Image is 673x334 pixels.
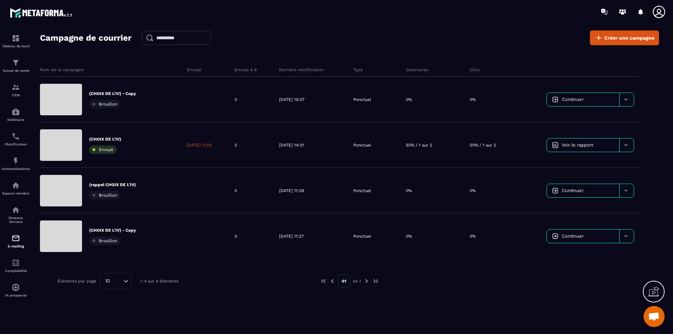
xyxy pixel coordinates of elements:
p: Envoyé à # [234,67,257,73]
a: automationsautomationsAutomatisations [2,151,30,176]
img: icon [552,142,558,148]
a: Continuer [547,230,619,243]
p: Tableau de bord [2,44,30,48]
a: social-networksocial-networkRéseaux Sociaux [2,200,30,229]
img: formation [12,59,20,67]
img: next [372,278,379,284]
p: 0 [234,233,237,239]
p: Ponctuel [353,188,371,193]
p: Comptabilité [2,269,30,273]
img: automations [12,181,20,190]
img: automations [12,283,20,292]
img: scheduler [12,132,20,141]
p: 50% / 1 sur 2 [470,142,496,148]
p: Ponctuel [353,97,371,102]
p: de 1 [353,278,361,284]
img: accountant [12,259,20,267]
p: Éléments par page [57,279,96,284]
p: 50% / 1 sur 2 [406,142,432,148]
span: Brouillon [99,102,117,107]
span: 10 [103,277,113,285]
img: logo [10,6,73,19]
a: Créer une campagne [590,30,659,45]
span: Envoyé [99,147,113,152]
img: icon [552,96,558,103]
p: [DATE] 14:01 [279,142,304,148]
p: Ponctuel [353,233,371,239]
img: formation [12,83,20,91]
span: Continuer [562,97,584,102]
img: icon [552,188,558,194]
p: {CHOIX DE L'IV} - Copy [89,91,136,96]
img: social-network [12,206,20,214]
p: Tunnel de vente [2,69,30,73]
a: accountantaccountantComptabilité [2,253,30,278]
a: formationformationTableau de bord [2,29,30,53]
p: Webinaire [2,118,30,122]
p: 01 [338,274,350,288]
img: formation [12,34,20,42]
span: Brouillon [99,193,117,198]
img: icon [552,233,558,239]
p: Automatisations [2,167,30,171]
a: emailemailE-mailing [2,229,30,253]
img: automations [12,157,20,165]
p: 1-4 sur 4 éléments [140,279,178,284]
p: [DATE] 11:29 [279,188,304,193]
p: Clics [470,67,480,73]
p: Espace membre [2,191,30,195]
input: Search for option [113,277,122,285]
a: automationsautomationsEspace membre [2,176,30,200]
p: Type [353,67,363,73]
img: automations [12,108,20,116]
p: {CHOIX DE L'IV} [89,136,121,142]
p: 0% [470,233,476,239]
p: Ponctuel [353,142,371,148]
img: prev [320,278,327,284]
img: email [12,234,20,243]
p: Réseaux Sociaux [2,216,30,224]
p: 0 [234,97,237,102]
p: 0% [406,97,412,102]
p: Dernière modification [279,67,324,73]
p: [DATE] 15:07 [279,97,305,102]
p: 0% [406,233,412,239]
p: 0 [234,188,237,193]
h2: Campagne de courrier [40,31,131,45]
p: CRM [2,93,30,97]
p: Ouvertures [406,67,428,73]
img: prev [329,278,335,284]
p: Planificateur [2,142,30,146]
p: {rappel CHOIX DE L'IV} [89,182,136,188]
p: IA prospects [2,293,30,297]
a: Continuer [547,93,619,106]
p: Envoyé [187,67,201,73]
p: {CHOIX DE L'IV} - Copy [89,227,136,233]
a: formationformationTunnel de vente [2,53,30,78]
p: 0% [470,97,476,102]
span: Voir le rapport [562,142,593,148]
a: formationformationCRM [2,78,30,102]
p: 2 [234,142,237,148]
p: 0% [470,188,476,193]
a: Continuer [547,184,619,197]
a: Ouvrir le chat [644,306,665,327]
a: schedulerschedulerPlanificateur [2,127,30,151]
p: 0% [406,188,412,193]
img: next [363,278,370,284]
div: Search for option [100,273,131,289]
p: [DATE] 11:27 [279,233,304,239]
span: Continuer [562,233,584,239]
span: Créer une campagne [604,34,654,41]
p: Nom de la campagne [40,67,84,73]
a: Voir le rapport [547,138,619,152]
p: [DATE] 11:00 [187,142,212,148]
span: Continuer [562,188,584,193]
a: automationsautomationsWebinaire [2,102,30,127]
span: Brouillon [99,238,117,243]
p: E-mailing [2,244,30,248]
